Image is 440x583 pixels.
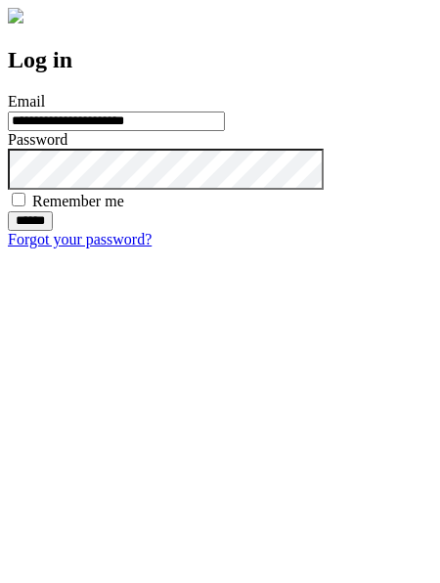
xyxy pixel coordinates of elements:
[8,8,23,23] img: logo-4e3dc11c47720685a147b03b5a06dd966a58ff35d612b21f08c02c0306f2b779.png
[8,131,67,148] label: Password
[8,231,152,247] a: Forgot your password?
[8,47,432,73] h2: Log in
[8,93,45,110] label: Email
[32,193,124,209] label: Remember me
